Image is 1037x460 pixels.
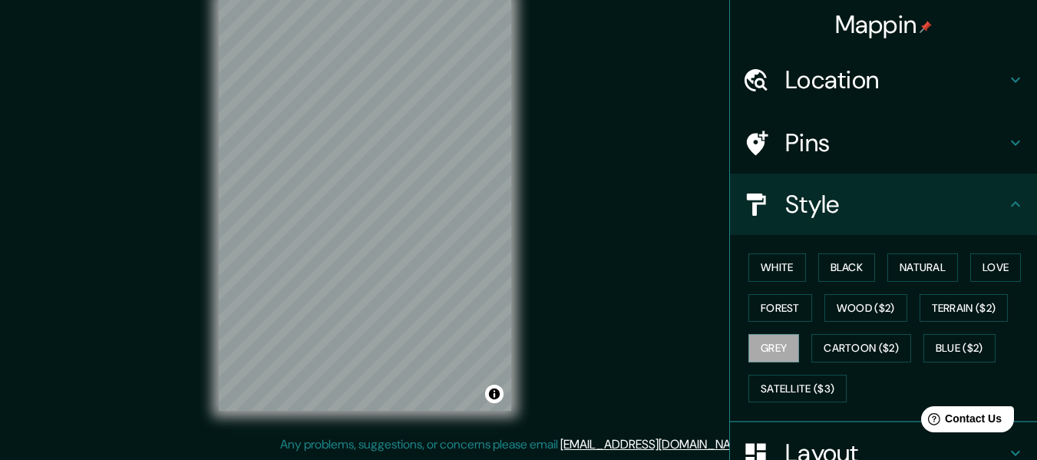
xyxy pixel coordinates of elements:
button: Love [970,253,1021,282]
div: Style [730,174,1037,235]
button: Natural [887,253,958,282]
h4: Style [785,189,1006,220]
h4: Location [785,65,1006,95]
button: Forest [748,294,812,323]
button: Black [818,253,876,282]
h4: Mappin [835,9,933,40]
a: [EMAIL_ADDRESS][DOMAIN_NAME] [560,436,750,452]
button: Toggle attribution [485,385,504,403]
iframe: Help widget launcher [900,400,1020,443]
button: Blue ($2) [923,334,996,362]
button: White [748,253,806,282]
button: Terrain ($2) [920,294,1009,323]
button: Wood ($2) [824,294,907,323]
div: Pins [730,112,1037,174]
button: Satellite ($3) [748,375,847,403]
img: pin-icon.png [920,21,932,33]
p: Any problems, suggestions, or concerns please email . [280,435,752,454]
button: Grey [748,334,799,362]
div: Location [730,49,1037,111]
button: Cartoon ($2) [811,334,911,362]
h4: Pins [785,127,1006,158]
